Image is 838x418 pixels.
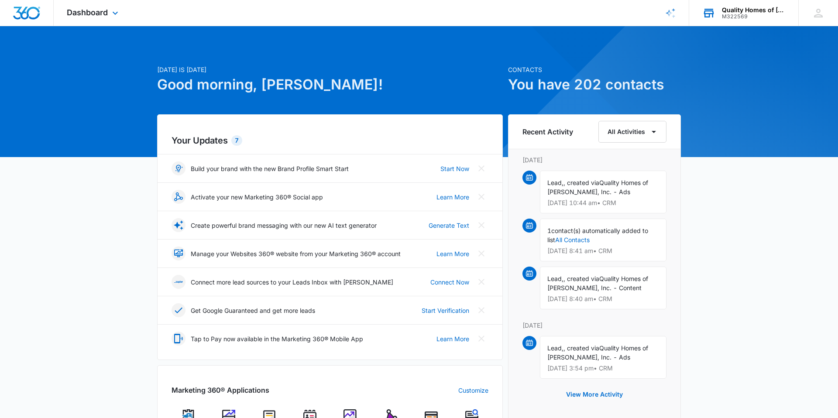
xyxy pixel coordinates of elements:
p: [DATE] 8:41 am • CRM [547,248,659,254]
span: Lead, [547,275,563,282]
span: Dashboard [67,8,108,17]
a: Learn More [436,334,469,343]
a: Learn More [436,249,469,258]
button: Close [474,161,488,175]
a: Customize [458,386,488,395]
span: Lead, [547,344,563,352]
button: All Activities [598,121,666,143]
div: account name [722,7,786,14]
p: Manage your Websites 360® website from your Marketing 360® account [191,249,401,258]
h2: Your Updates [172,134,488,147]
div: 7 [231,135,242,146]
p: Tap to Pay now available in the Marketing 360® Mobile App [191,334,363,343]
button: View More Activity [557,384,632,405]
a: All Contacts [555,236,590,243]
span: , created via [563,344,599,352]
a: Learn More [436,192,469,202]
span: , created via [563,275,599,282]
p: [DATE] 10:44 am • CRM [547,200,659,206]
p: Activate your new Marketing 360® Social app [191,192,323,202]
span: Lead, [547,179,563,186]
button: Close [474,247,488,260]
p: [DATE] [522,321,666,330]
h2: Marketing 360® Applications [172,385,269,395]
p: Get Google Guaranteed and get more leads [191,306,315,315]
a: Connect Now [430,278,469,287]
p: Connect more lead sources to your Leads Inbox with [PERSON_NAME] [191,278,393,287]
h1: You have 202 contacts [508,74,681,95]
p: [DATE] [522,155,666,164]
p: Build your brand with the new Brand Profile Smart Start [191,164,349,173]
button: Close [474,218,488,232]
a: Generate Text [429,221,469,230]
button: Close [474,275,488,289]
button: Close [474,332,488,346]
p: [DATE] 8:40 am • CRM [547,296,659,302]
span: contact(s) automatically added to list [547,227,648,243]
span: , created via [563,179,599,186]
h6: Recent Activity [522,127,573,137]
p: [DATE] 3:54 pm • CRM [547,365,659,371]
button: Close [474,303,488,317]
button: Close [474,190,488,204]
div: account id [722,14,786,20]
p: [DATE] is [DATE] [157,65,503,74]
p: Contacts [508,65,681,74]
span: 1 [547,227,551,234]
a: Start Verification [422,306,469,315]
p: Create powerful brand messaging with our new AI text generator [191,221,377,230]
a: Start Now [440,164,469,173]
h1: Good morning, [PERSON_NAME]! [157,74,503,95]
